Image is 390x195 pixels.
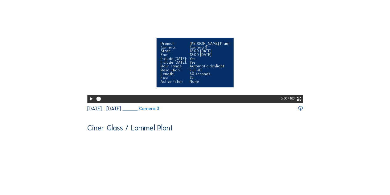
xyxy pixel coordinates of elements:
[122,106,159,111] a: Camera 3
[161,42,187,45] div: Project:
[161,61,187,64] div: Include [DATE]:
[87,124,173,132] div: Ciner Glass / Lommel Plant
[190,64,230,68] div: Automatic daylight
[288,95,294,103] div: / 1:00
[161,57,187,61] div: Include [DATE]:
[190,57,230,61] div: Yes
[281,95,288,103] div: 0: 00
[190,76,230,79] div: 25
[161,49,187,53] div: Start:
[161,80,187,83] div: Active Filter:
[161,76,187,79] div: Fps:
[190,61,230,64] div: Yes
[87,106,121,111] div: [DATE] - [DATE]
[161,68,187,72] div: Resolution:
[161,53,187,57] div: End:
[190,49,230,53] div: 12:00 [DATE]
[190,68,230,72] div: Full HD
[190,53,230,57] div: 12:00 [DATE]
[190,45,230,49] div: Camera 3
[161,72,187,76] div: Length:
[190,80,230,83] div: None
[161,64,187,68] div: Hour range:
[161,45,187,49] div: Camera:
[190,42,230,45] div: [PERSON_NAME] Plant
[190,72,230,76] div: 60 seconds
